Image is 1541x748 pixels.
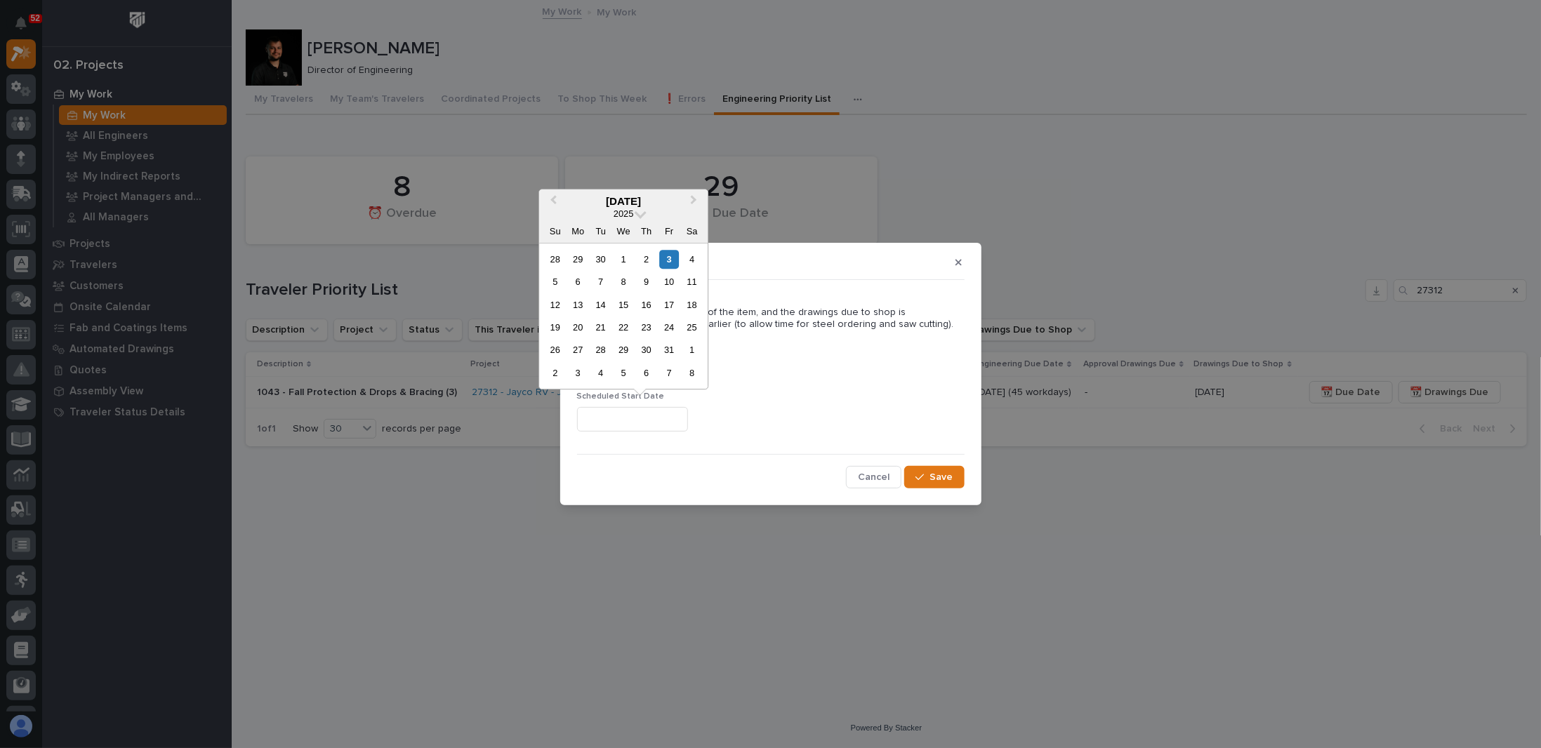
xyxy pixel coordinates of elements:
div: Choose Friday, October 17th, 2025 [660,295,679,314]
div: Fr [660,222,679,241]
div: Tu [591,222,610,241]
div: Choose Saturday, October 25th, 2025 [682,318,701,337]
div: Choose Monday, October 20th, 2025 [569,318,588,337]
div: Choose Thursday, October 2nd, 2025 [637,250,656,269]
div: Choose Sunday, October 19th, 2025 [545,318,564,337]
div: Choose Sunday, November 2nd, 2025 [545,363,564,382]
div: Choose Friday, October 3rd, 2025 [660,250,679,269]
div: Th [637,222,656,241]
div: [DATE] [539,195,708,208]
span: Scheduled Start Date [577,392,665,401]
button: Cancel [846,466,901,488]
div: Choose Wednesday, November 5th, 2025 [614,363,633,382]
span: Cancel [858,471,889,483]
div: Choose Wednesday, October 8th, 2025 [614,272,633,291]
div: Choose Monday, November 3rd, 2025 [569,363,588,382]
div: Choose Saturday, October 4th, 2025 [682,250,701,269]
p: Set the scheduled start date of the item, and the drawings due to shop is automatically set for 2... [577,307,965,330]
button: Previous Month [541,191,563,213]
div: Choose Thursday, October 23rd, 2025 [637,318,656,337]
div: Choose Thursday, October 9th, 2025 [637,272,656,291]
div: Choose Sunday, October 5th, 2025 [545,272,564,291]
div: Choose Tuesday, September 30th, 2025 [591,250,610,269]
div: Choose Friday, November 7th, 2025 [660,363,679,382]
div: Choose Monday, October 6th, 2025 [569,272,588,291]
div: Choose Tuesday, October 7th, 2025 [591,272,610,291]
div: Choose Tuesday, October 21st, 2025 [591,318,610,337]
div: Choose Tuesday, November 4th, 2025 [591,363,610,382]
div: Choose Thursday, October 30th, 2025 [637,341,656,360]
div: Choose Wednesday, October 15th, 2025 [614,295,633,314]
div: Choose Saturday, October 11th, 2025 [682,272,701,291]
div: Choose Thursday, October 16th, 2025 [637,295,656,314]
div: Choose Tuesday, October 28th, 2025 [591,341,610,360]
div: Choose Monday, September 29th, 2025 [569,250,588,269]
div: Choose Wednesday, October 1st, 2025 [614,250,633,269]
button: Next Month [684,191,706,213]
button: Save [904,466,964,488]
span: Save [930,471,953,483]
div: Choose Tuesday, October 14th, 2025 [591,295,610,314]
div: Su [545,222,564,241]
div: Choose Wednesday, October 29th, 2025 [614,341,633,360]
div: Choose Saturday, October 18th, 2025 [682,295,701,314]
div: Choose Monday, October 27th, 2025 [569,341,588,360]
div: Choose Wednesday, October 22nd, 2025 [614,318,633,337]
div: Choose Sunday, October 26th, 2025 [545,341,564,360]
div: Choose Sunday, September 28th, 2025 [545,250,564,269]
div: Choose Friday, October 24th, 2025 [660,318,679,337]
div: Sa [682,222,701,241]
div: Choose Friday, October 31st, 2025 [660,341,679,360]
div: Choose Saturday, November 1st, 2025 [682,341,701,360]
div: Mo [569,222,588,241]
div: Choose Friday, October 10th, 2025 [660,272,679,291]
div: Choose Monday, October 13th, 2025 [569,295,588,314]
span: 2025 [614,208,633,219]
div: Choose Saturday, November 8th, 2025 [682,363,701,382]
div: Choose Thursday, November 6th, 2025 [637,363,656,382]
div: month 2025-10 [544,248,703,385]
div: We [614,222,633,241]
div: Choose Sunday, October 12th, 2025 [545,295,564,314]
